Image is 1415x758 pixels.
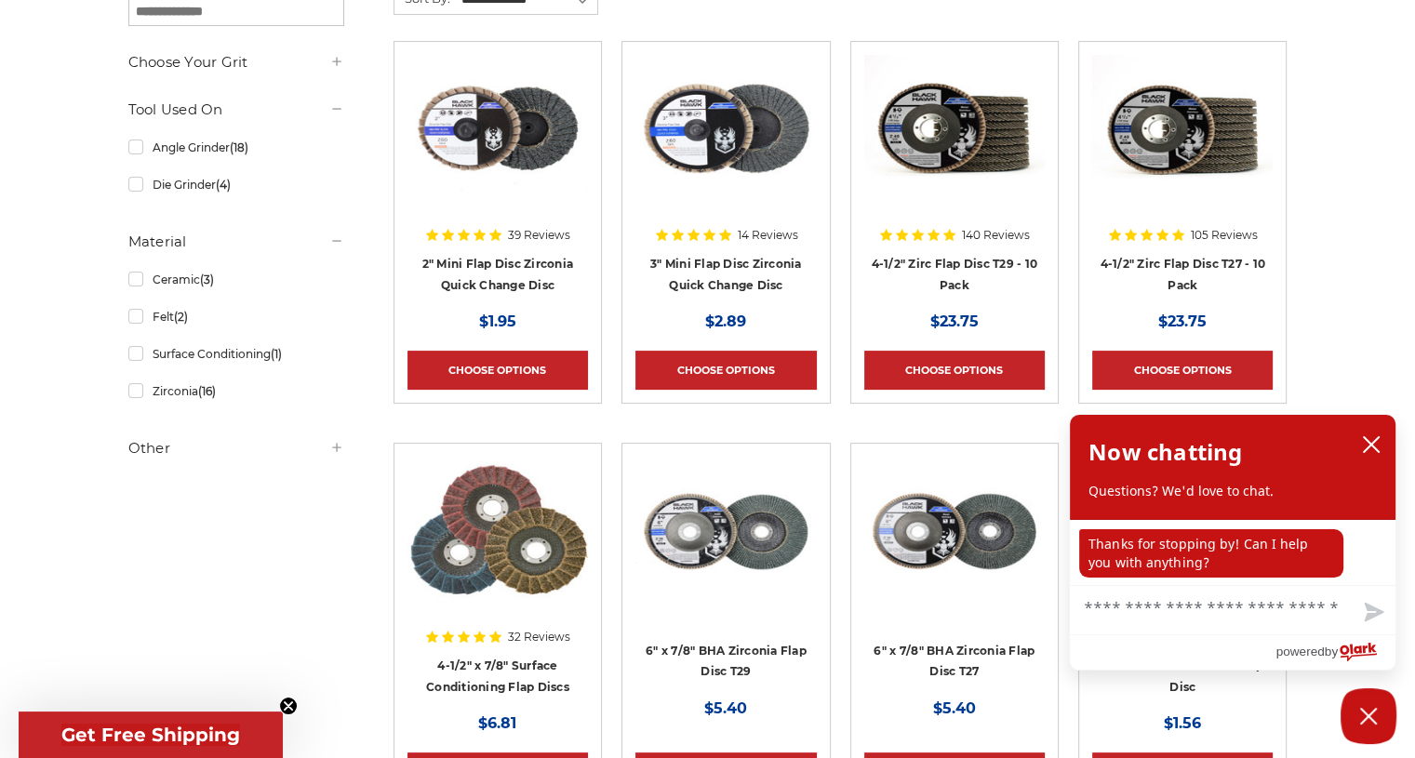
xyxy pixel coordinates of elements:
h2: Now chatting [1088,433,1242,471]
a: BHA 3" Quick Change 60 Grit Flap Disc for Fine Grinding and Finishing [635,55,816,293]
a: Choose Options [407,351,588,390]
a: 4.5" Black Hawk Zirconia Flap Disc 10 Pack [864,55,1045,293]
span: $2.89 [705,313,746,330]
h5: Other [128,437,344,459]
h5: Material [128,231,344,253]
a: Black Hawk Abrasives 2-inch Zirconia Flap Disc with 60 Grit Zirconia for Smooth Finishing [407,55,588,293]
span: (4) [215,178,230,192]
img: Black Hawk 4-1/2" x 7/8" Flap Disc Type 27 - 10 Pack [1092,55,1273,204]
span: by [1325,640,1338,663]
a: Powered by Olark [1275,635,1395,670]
span: $6.81 [478,714,516,732]
img: Coarse 36 grit BHA Zirconia flap disc, 6-inch, flat T27 for aggressive material removal [864,457,1045,605]
span: powered [1275,640,1324,663]
span: (16) [197,384,215,398]
a: Felt [128,300,344,333]
p: Questions? We'd love to chat. [1088,482,1377,500]
a: Black Hawk 4-1/2" x 7/8" Flap Disc Type 27 - 10 Pack [1092,55,1273,293]
img: Black Hawk Abrasives 2-inch Zirconia Flap Disc with 60 Grit Zirconia for Smooth Finishing [407,55,588,204]
h5: Tool Used On [128,99,344,121]
img: Scotch brite flap discs [407,457,588,605]
span: $23.75 [1158,313,1207,330]
span: (1) [270,347,281,361]
a: Zirconia [128,375,344,407]
span: Get Free Shipping [61,724,240,746]
a: Choose Options [864,351,1045,390]
button: Send message [1349,592,1395,634]
img: Black Hawk 6 inch T29 coarse flap discs, 36 grit for efficient material removal [635,457,816,605]
a: Surface Conditioning [128,338,344,370]
div: olark chatbox [1069,414,1396,671]
span: $5.40 [704,699,747,717]
div: chat [1070,520,1395,585]
span: $23.75 [930,313,979,330]
p: Thanks for stopping by! Can I help you with anything? [1079,529,1343,578]
span: (3) [199,273,213,286]
span: $5.40 [933,699,976,717]
a: Scotch brite flap discs [407,457,588,695]
button: Close Chatbox [1341,688,1396,744]
a: Angle Grinder [128,131,344,164]
img: 4.5" Black Hawk Zirconia Flap Disc 10 Pack [864,55,1045,204]
button: Close teaser [279,697,298,715]
h5: Choose Your Grit [128,51,344,73]
span: (18) [229,140,247,154]
button: close chatbox [1356,431,1386,459]
a: Choose Options [635,351,816,390]
div: Get Free ShippingClose teaser [19,711,283,758]
a: Die Grinder [128,168,344,201]
a: Ceramic [128,263,344,296]
a: Choose Options [1092,351,1273,390]
span: (2) [173,310,187,324]
a: Black Hawk 6 inch T29 coarse flap discs, 36 grit for efficient material removal [635,457,816,695]
img: BHA 3" Quick Change 60 Grit Flap Disc for Fine Grinding and Finishing [635,55,816,204]
a: Coarse 36 grit BHA Zirconia flap disc, 6-inch, flat T27 for aggressive material removal [864,457,1045,695]
span: $1.95 [479,313,516,330]
span: $1.56 [1164,714,1201,732]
